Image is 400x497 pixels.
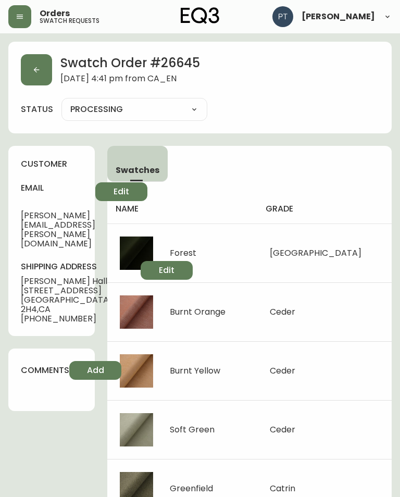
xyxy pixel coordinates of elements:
span: Orders [40,9,70,18]
span: [PERSON_NAME] [302,13,375,21]
span: Catrin [270,482,295,494]
span: [STREET_ADDRESS] [21,286,141,295]
span: Swatches [116,165,159,176]
span: [PHONE_NUMBER] [21,314,141,324]
img: fee8a3a7-2764-49e5-8929-95956e1a34ac.jpg-thumb.jpg [120,237,153,270]
img: facb86bb-c101-4a37-b6fb-4b2440613708.jpg-thumb.jpg [120,295,153,329]
h4: grade [266,203,383,215]
label: status [21,104,53,115]
button: Edit [95,182,147,201]
div: Soft Green [170,425,215,434]
span: Edit [114,186,129,197]
img: d98aa446-de66-4f9c-b877-cbd70da35154.jpg-thumb.jpg [120,354,153,388]
div: Greenfield [170,484,213,493]
button: Add [69,361,121,380]
div: Burnt Yellow [170,366,220,376]
img: 0d992e83-cbbf-4a83-b278-319932155654.jpg-thumb.jpg [120,413,153,446]
div: Burnt Orange [170,307,226,317]
h4: customer [21,158,82,170]
span: [GEOGRAPHIC_DATA] , ON , K1S 2H4 , CA [21,295,141,314]
span: [GEOGRAPHIC_DATA] [270,247,361,259]
h5: swatch requests [40,18,99,24]
img: logo [181,7,219,24]
span: Ceder [270,365,295,377]
span: [PERSON_NAME][EMAIL_ADDRESS][PERSON_NAME][DOMAIN_NAME] [21,211,95,249]
img: 986dcd8e1aab7847125929f325458823 [272,6,293,27]
span: Edit [159,265,174,276]
h4: name [116,203,249,215]
span: [DATE] 4:41 pm from CA_EN [60,74,200,85]
h4: shipping address [21,261,141,272]
div: Forest [170,249,196,258]
span: Ceder [270,424,295,436]
span: Ceder [270,306,295,318]
button: Edit [141,261,193,280]
span: [PERSON_NAME] Hall [21,277,141,286]
h2: Swatch Order # 26645 [60,54,200,74]
span: Add [87,365,104,376]
h4: comments [21,365,69,376]
h4: email [21,182,95,194]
